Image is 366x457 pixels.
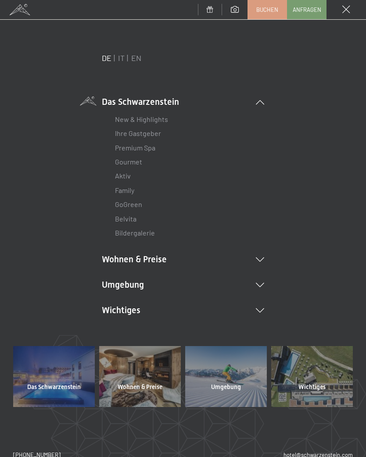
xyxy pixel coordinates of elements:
[183,346,269,407] a: Umgebung Wellnesshotel Südtirol SCHWARZENSTEIN - Wellnessurlaub in den Alpen
[115,143,155,152] a: Premium Spa
[287,0,326,19] a: Anfragen
[248,0,287,19] a: Buchen
[298,383,326,392] span: Wichtiges
[256,6,278,14] span: Buchen
[118,53,125,63] a: IT
[97,346,183,407] a: Wohnen & Preise Wellnesshotel Südtirol SCHWARZENSTEIN - Wellnessurlaub in den Alpen
[115,129,161,137] a: Ihre Gastgeber
[102,53,111,63] a: DE
[115,186,134,194] a: Family
[115,171,131,180] a: Aktiv
[131,53,141,63] a: EN
[269,346,355,407] a: Wichtiges Wellnesshotel Südtirol SCHWARZENSTEIN - Wellnessurlaub in den Alpen
[115,115,168,123] a: New & Highlights
[293,6,321,14] span: Anfragen
[115,214,136,223] a: Belvita
[115,228,155,237] a: Bildergalerie
[27,383,81,392] span: Das Schwarzenstein
[115,200,142,208] a: GoGreen
[118,383,162,392] span: Wohnen & Preise
[11,346,97,407] a: Das Schwarzenstein Wellnesshotel Südtirol SCHWARZENSTEIN - Wellnessurlaub in den Alpen
[211,383,241,392] span: Umgebung
[115,157,142,166] a: Gourmet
